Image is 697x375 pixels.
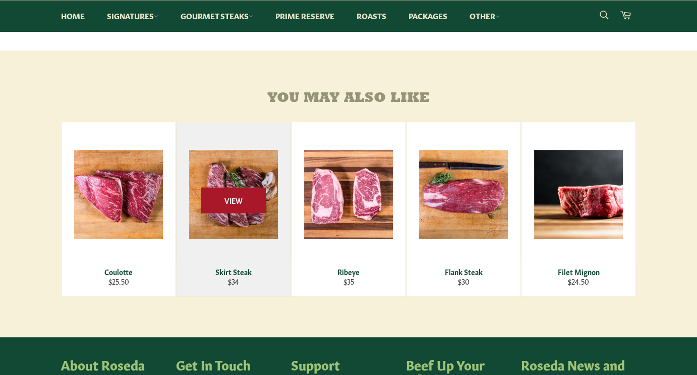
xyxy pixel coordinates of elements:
[298,267,399,277] div: Ribeye
[459,1,510,31] a: Other
[534,150,623,239] img: Filet Mignon
[304,150,393,239] img: Ribeye
[201,187,266,213] span: View
[68,267,169,277] div: Coulotte
[176,357,281,371] h4: Get In Touch
[51,1,95,31] a: Home
[61,122,176,297] a: Coulotte Coulotte $25.50
[528,277,629,286] div: $24.50
[97,1,168,31] a: Signatures
[298,277,399,286] div: $35
[291,357,396,371] h4: Support
[398,1,457,31] a: Packages
[61,91,636,106] h4: You may also like
[406,122,521,297] a: Flank Steak Flank Steak $30
[413,267,514,277] div: Flank Steak
[74,150,163,239] img: Coulotte
[291,122,406,297] a: Ribeye Ribeye $35
[528,267,629,277] div: Filet Mignon
[346,1,396,31] a: Roasts
[419,150,508,239] img: Flank Steak
[68,277,169,286] div: $25.50
[170,1,263,31] a: Gourmet Steaks
[183,267,284,277] div: Skirt Steak
[265,1,344,31] a: Prime Reserve
[521,122,636,297] a: Filet Mignon Filet Mignon $24.50
[176,122,291,297] a: Skirt Steak Skirt Steak $34 View
[61,357,166,371] h4: About Roseda
[413,277,514,286] div: $30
